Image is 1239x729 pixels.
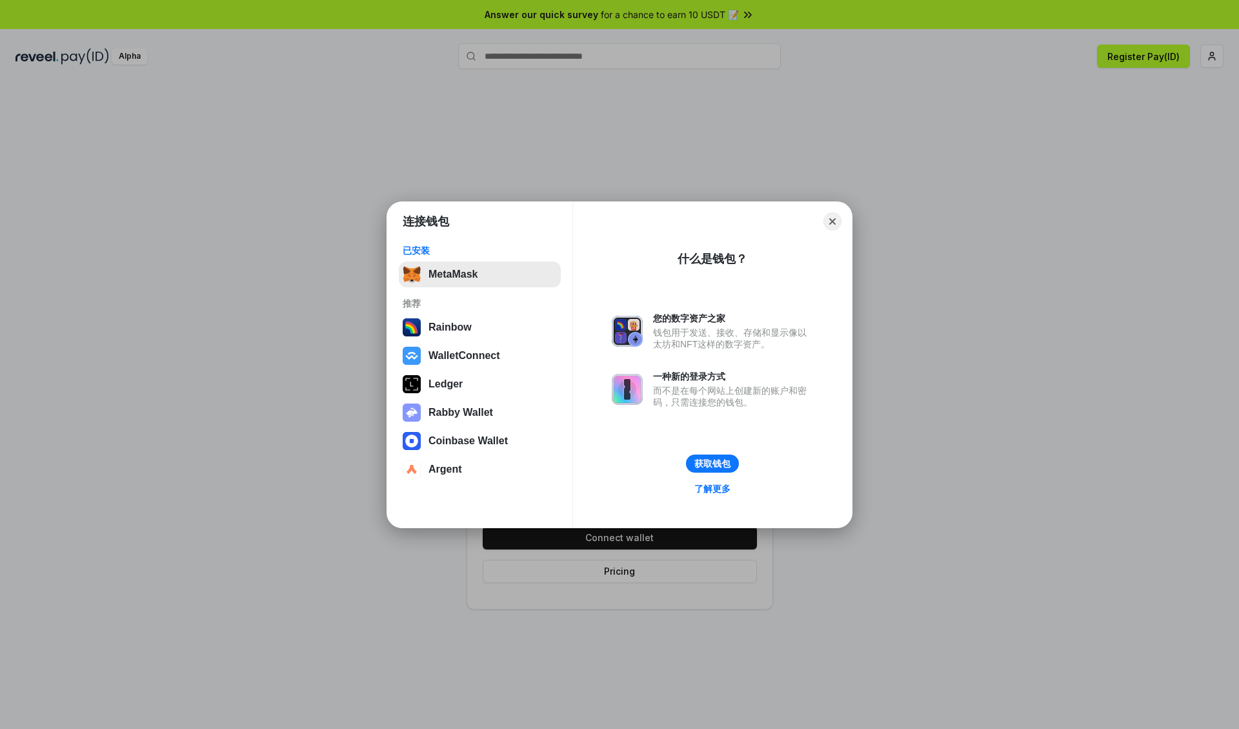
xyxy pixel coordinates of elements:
[612,374,643,405] img: svg+xml,%3Csvg%20xmlns%3D%22http%3A%2F%2Fwww.w3.org%2F2000%2Fsvg%22%20fill%3D%22none%22%20viewBox...
[403,404,421,422] img: svg+xml,%3Csvg%20xmlns%3D%22http%3A%2F%2Fwww.w3.org%2F2000%2Fsvg%22%20fill%3D%22none%22%20viewBox...
[428,322,472,333] div: Rainbow
[823,212,841,231] button: Close
[687,480,738,497] a: 了解更多
[399,400,561,426] button: Rabby Wallet
[403,375,421,393] img: svg+xml,%3Csvg%20xmlns%3D%22http%3A%2F%2Fwww.w3.org%2F2000%2Fsvg%22%20width%3D%2228%22%20height%3...
[428,464,462,475] div: Argent
[399,314,561,340] button: Rainbow
[428,435,508,447] div: Coinbase Wallet
[399,262,561,287] button: MetaMask
[428,350,500,362] div: WalletConnect
[653,371,813,382] div: 一种新的登录方式
[428,407,493,418] div: Rabby Wallet
[399,428,561,454] button: Coinbase Wallet
[653,385,813,408] div: 而不是在每个网站上创建新的账户和密码，只需连接您的钱包。
[403,347,421,365] img: svg+xml,%3Csvg%20width%3D%2228%22%20height%3D%2228%22%20viewBox%3D%220%200%2028%2028%22%20fill%3D...
[428,269,478,280] div: MetaMask
[403,245,557,256] div: 已安装
[694,458,730,469] div: 获取钱包
[403,214,449,229] h1: 连接钱包
[399,457,561,482] button: Argent
[653,313,813,324] div: 您的数字资产之家
[403,460,421,478] img: svg+xml,%3Csvg%20width%3D%2228%22%20height%3D%2228%22%20viewBox%3D%220%200%2028%2028%22%20fill%3D...
[612,316,643,347] img: svg+xml,%3Csvg%20xmlns%3D%22http%3A%2F%2Fwww.w3.org%2F2000%2Fsvg%22%20fill%3D%22none%22%20viewBox...
[678,251,747,267] div: 什么是钱包？
[403,318,421,336] img: svg+xml,%3Csvg%20width%3D%22120%22%20height%3D%22120%22%20viewBox%3D%220%200%20120%20120%22%20fil...
[694,483,730,495] div: 了解更多
[686,455,739,473] button: 获取钱包
[403,432,421,450] img: svg+xml,%3Csvg%20width%3D%2228%22%20height%3D%2228%22%20viewBox%3D%220%200%2028%2028%22%20fill%3D...
[399,343,561,369] button: WalletConnect
[403,298,557,309] div: 推荐
[653,327,813,350] div: 钱包用于发送、接收、存储和显示像以太坊和NFT这样的数字资产。
[399,371,561,397] button: Ledger
[403,265,421,283] img: svg+xml,%3Csvg%20fill%3D%22none%22%20height%3D%2233%22%20viewBox%3D%220%200%2035%2033%22%20width%...
[428,378,463,390] div: Ledger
